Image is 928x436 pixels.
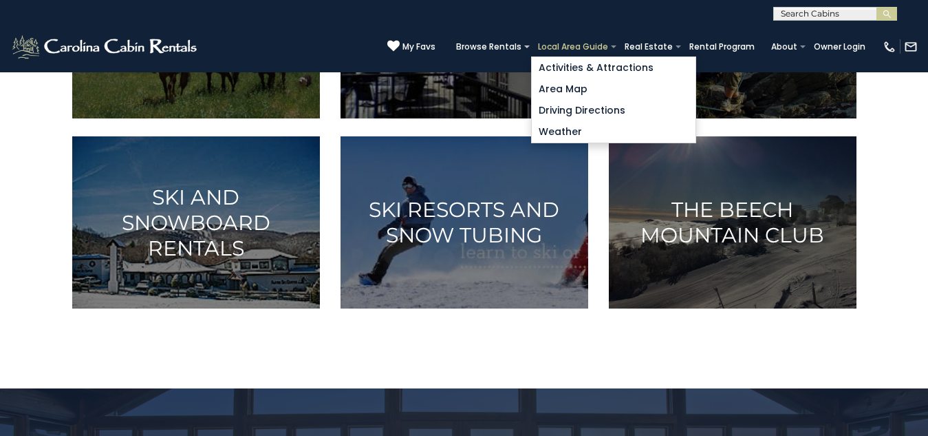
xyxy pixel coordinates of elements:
a: Browse Rentals [449,37,528,56]
a: Local Area Guide [531,37,615,56]
a: My Favs [387,40,435,54]
a: Ski and Snowboard Rentals [72,136,320,309]
img: mail-regular-white.png [904,40,918,54]
a: Area Map [532,79,695,100]
img: White-1-2.png [10,33,201,61]
a: Activities & Attractions [532,57,695,79]
a: About [764,37,804,56]
a: Driving Directions [532,100,695,121]
a: Owner Login [807,37,872,56]
h3: Ski and Snowboard Rentals [89,185,303,261]
a: Real Estate [618,37,680,56]
img: phone-regular-white.png [883,40,896,54]
h3: Ski Resorts and Snow Tubing [358,197,571,248]
a: The Beech Mountain Club [609,136,856,309]
a: Rental Program [682,37,762,56]
h3: The Beech Mountain Club [626,197,839,248]
span: My Favs [402,41,435,53]
a: Weather [532,121,695,143]
a: Ski Resorts and Snow Tubing [341,136,588,309]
